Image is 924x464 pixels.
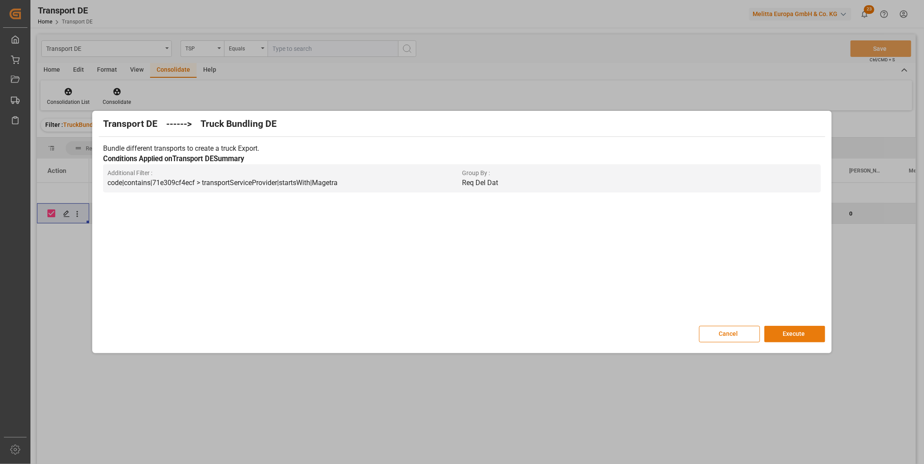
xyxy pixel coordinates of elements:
[699,326,760,342] button: Cancel
[107,178,462,188] p: code|contains|71e309cf4ecf > transportServiceProvider|startsWith|Magetra
[462,178,817,188] p: Req Del Dat
[107,169,462,178] span: Additional Filter :
[166,117,192,131] h2: ------>
[103,117,157,131] h2: Transport DE
[462,169,817,178] span: Group By :
[103,154,820,165] h3: Conditions Applied on Transport DE Summary
[103,143,820,154] p: Bundle different transports to create a truck Export.
[764,326,825,342] button: Execute
[201,117,277,131] h2: Truck Bundling DE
